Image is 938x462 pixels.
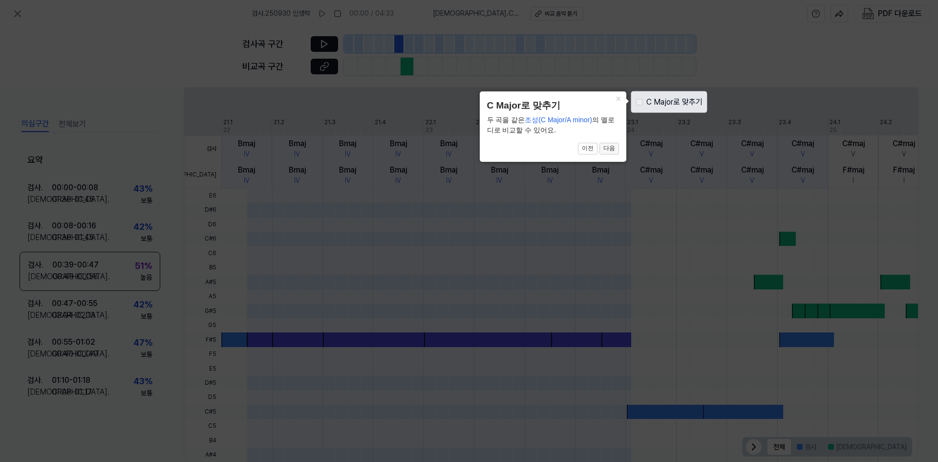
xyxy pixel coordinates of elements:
[646,96,703,108] label: C Major로 맞추기
[611,91,626,105] button: Close
[525,116,592,124] span: 조성(C Major/A minor)
[487,115,619,135] div: 두 곡을 같은 의 멜로디로 비교할 수 있어요.
[487,99,619,113] header: C Major로 맞추기
[599,143,619,154] button: 다음
[578,143,597,154] button: 이전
